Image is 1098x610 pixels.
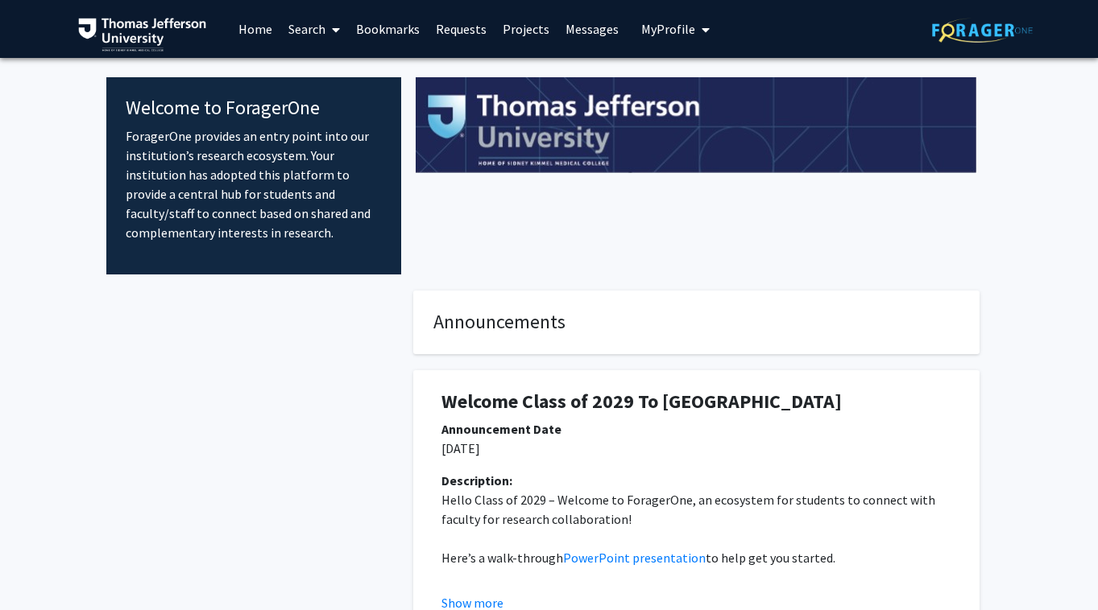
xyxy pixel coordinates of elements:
[441,419,951,439] div: Announcement Date
[280,1,348,57] a: Search
[126,97,383,120] h4: Welcome to ForagerOne
[557,1,627,57] a: Messages
[441,548,951,567] p: Here’s a walk-through to help get you started.
[495,1,557,57] a: Projects
[348,1,428,57] a: Bookmarks
[641,21,695,37] span: My Profile
[230,1,280,57] a: Home
[78,18,207,52] img: Thomas Jefferson University Logo
[563,550,706,566] a: PowerPoint presentation
[126,126,383,242] p: ForagerOne provides an entry point into our institution’s research ecosystem. Your institution ha...
[12,538,68,598] iframe: Chat
[441,490,951,529] p: Hello Class of 2029 – Welcome to ForagerOne, an ecosystem for students to connect with faculty fo...
[428,1,495,57] a: Requests
[433,311,959,334] h4: Announcements
[441,471,951,490] div: Description:
[932,18,1033,43] img: ForagerOne Logo
[416,77,977,174] img: Cover Image
[441,439,951,458] p: [DATE]
[441,390,951,414] h1: Welcome Class of 2029 To [GEOGRAPHIC_DATA]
